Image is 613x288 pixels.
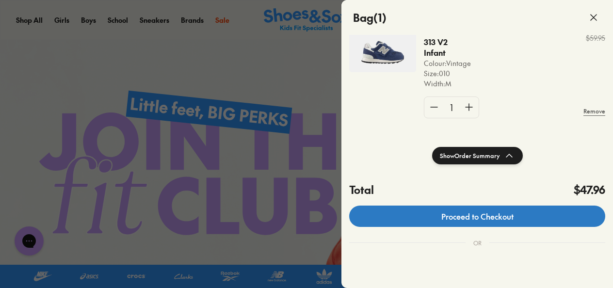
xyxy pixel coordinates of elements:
[574,182,605,198] h4: $47.96
[582,33,605,43] s: $59.95
[349,182,374,198] h4: Total
[424,58,473,68] p: Colour: Vintage
[424,79,473,89] p: Width : M
[5,3,34,32] button: Gorgias live chat
[466,231,489,255] div: OR
[424,37,464,58] p: 313 V2 Infant
[444,97,459,118] div: 1
[432,147,523,164] button: ShowOrder Summary
[349,2,416,72] img: 4-538806.jpg
[353,10,387,26] h4: Bag ( 1 )
[349,206,605,227] a: Proceed to Checkout
[424,68,473,79] p: Size : 010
